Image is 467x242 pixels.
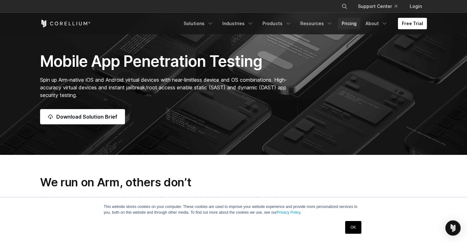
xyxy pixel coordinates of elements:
[40,77,287,98] span: Spin up Arm-native iOS and Android virtual devices with near-limitless device and OS combinations...
[405,1,427,12] a: Login
[353,1,402,12] a: Support Center
[338,18,360,29] a: Pricing
[40,20,91,27] a: Corellium Home
[104,204,363,215] p: This website stores cookies on your computer. These cookies are used to improve your website expe...
[180,18,427,29] div: Navigation Menu
[398,18,427,29] a: Free Trial
[40,175,427,189] h3: We run on Arm, others don’t
[339,1,350,12] button: Search
[40,52,294,71] h1: Mobile App Penetration Testing
[345,221,361,234] a: OK
[259,18,295,29] a: Products
[296,18,337,29] a: Resources
[219,18,257,29] a: Industries
[56,113,117,121] span: Download Solution Brief
[180,18,217,29] a: Solutions
[334,1,427,12] div: Navigation Menu
[40,194,427,204] p: We pioneered Arm device virtualization for real-world mobile app security testing.
[277,210,301,215] a: Privacy Policy.
[362,18,392,29] a: About
[40,109,125,124] a: Download Solution Brief
[445,220,461,236] div: Open Intercom Messenger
